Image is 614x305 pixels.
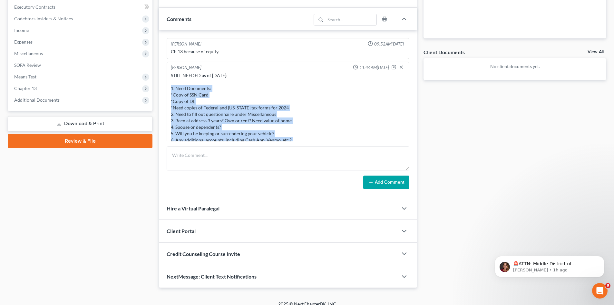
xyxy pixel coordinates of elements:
[8,134,152,148] a: Review & File
[14,39,33,45] span: Expenses
[14,97,60,103] span: Additional Documents
[374,41,404,47] span: 09:52AM[DATE]
[485,242,614,288] iframe: Intercom notifications message
[14,16,73,21] span: Codebtors Insiders & Notices
[9,1,152,13] a: Executory Contracts
[167,205,219,211] span: Hire a Virtual Paralegal
[167,273,257,280] span: NextMessage: Client Text Notifications
[605,283,610,288] span: 8
[359,65,389,71] span: 11:44AM[DATE]
[167,16,191,22] span: Comments
[429,63,601,70] p: No client documents yet.
[363,176,409,189] button: Add Comment
[14,27,29,33] span: Income
[588,50,604,54] a: View All
[14,74,36,79] span: Means Test
[171,65,201,71] div: [PERSON_NAME]
[8,116,152,131] a: Download & Print
[171,72,405,208] div: STILL NEEDED as of [DATE]: 1. Need Documents: *Copy of SSN Card *Copy of DL *Need copies of Feder...
[9,59,152,71] a: SOFA Review
[326,14,377,25] input: Search...
[592,283,608,299] iframe: Intercom live chat
[14,51,43,56] span: Miscellaneous
[14,4,55,10] span: Executory Contracts
[424,49,465,56] div: Client Documents
[14,86,37,91] span: Chapter 13
[167,251,240,257] span: Credit Counseling Course Invite
[167,228,196,234] span: Client Portal
[171,41,201,47] div: [PERSON_NAME]
[14,62,41,68] span: SOFA Review
[171,48,405,55] div: Ch 13 because of equity.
